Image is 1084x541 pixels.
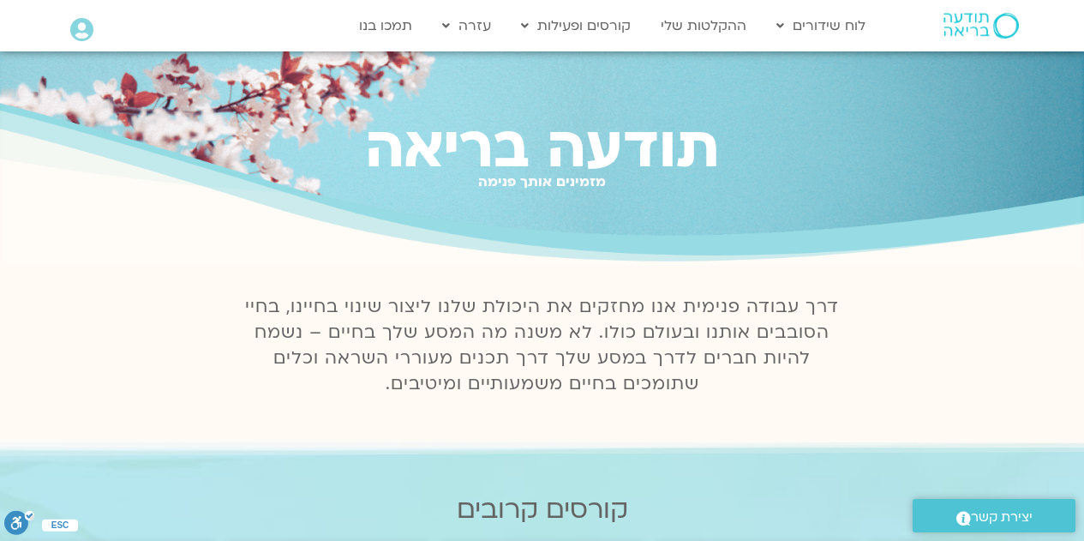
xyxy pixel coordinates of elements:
a: ההקלטות שלי [652,9,755,42]
h2: קורסים קרובים [9,495,1075,525]
img: תודעה בריאה [943,13,1019,39]
p: דרך עבודה פנימית אנו מחזקים את היכולת שלנו ליצור שינוי בחיינו, בחיי הסובבים אותנו ובעולם כולו. לא... [236,294,849,397]
a: לוח שידורים [768,9,874,42]
span: יצירת קשר [971,506,1033,529]
a: עזרה [434,9,500,42]
a: יצירת קשר [913,499,1075,532]
a: קורסים ופעילות [512,9,639,42]
a: תמכו בנו [350,9,421,42]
